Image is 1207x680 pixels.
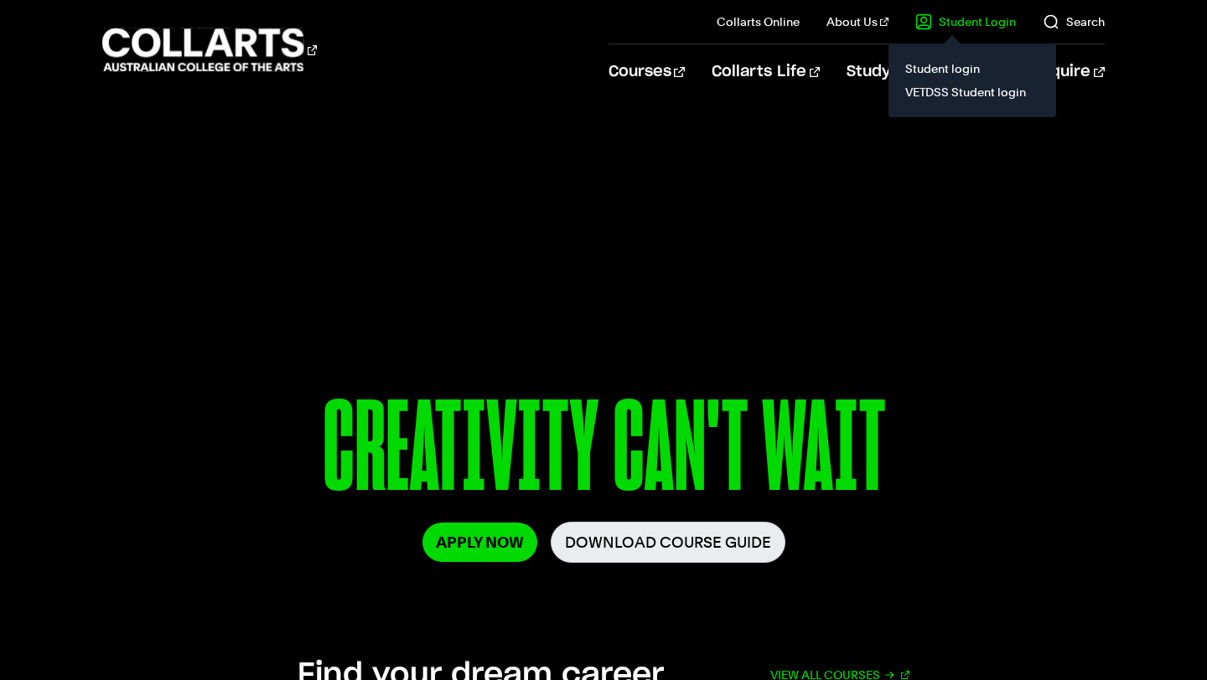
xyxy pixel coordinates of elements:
[902,57,1043,80] a: Student login
[902,80,1043,104] a: VETDSS Student login
[102,384,1104,522] p: CREATIVITY CAN'T WAIT
[1043,13,1105,30] a: Search
[1031,44,1104,100] a: Enquire
[847,44,1004,100] a: Study Information
[551,522,785,563] a: Download Course Guide
[915,13,1016,30] a: Student Login
[717,13,800,30] a: Collarts Online
[422,523,537,562] a: Apply Now
[826,13,888,30] a: About Us
[712,44,820,100] a: Collarts Life
[102,26,317,74] div: Go to homepage
[609,44,685,100] a: Courses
